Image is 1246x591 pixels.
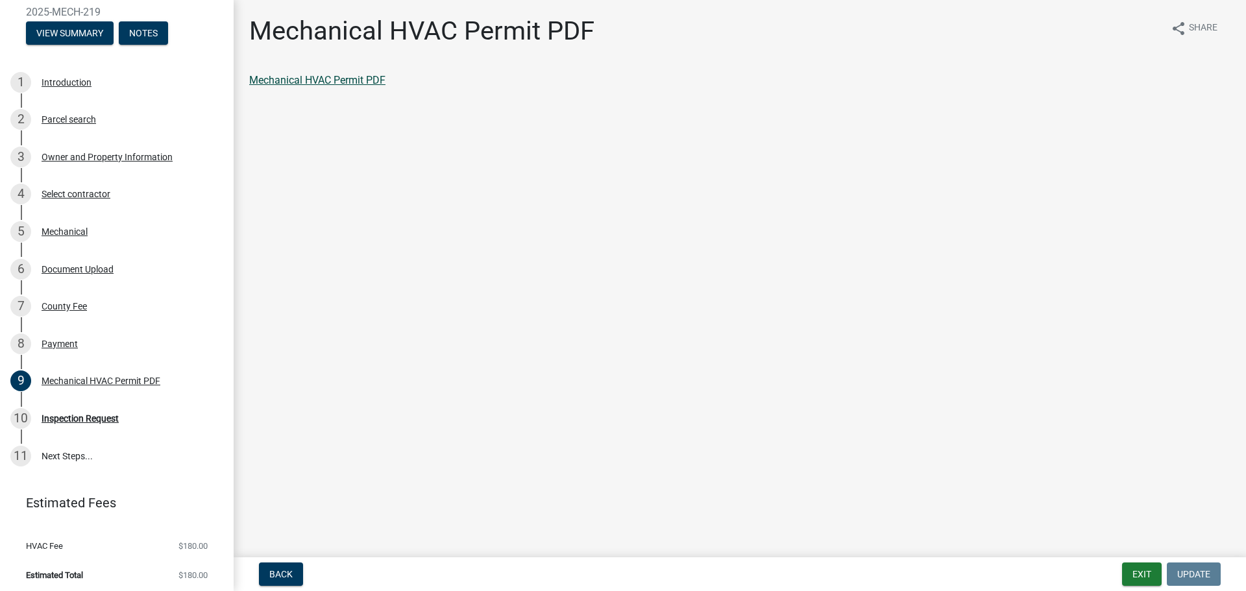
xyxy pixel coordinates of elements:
div: County Fee [42,302,87,311]
div: Mechanical HVAC Permit PDF [42,376,160,385]
div: 9 [10,370,31,391]
span: Update [1177,569,1210,579]
div: Document Upload [42,265,114,274]
wm-modal-confirm: Notes [119,29,168,39]
div: 11 [10,446,31,466]
div: Introduction [42,78,92,87]
a: Estimated Fees [10,490,213,516]
div: 7 [10,296,31,317]
i: share [1171,21,1186,36]
span: $180.00 [178,542,208,550]
wm-modal-confirm: Summary [26,29,114,39]
div: 1 [10,72,31,93]
div: 4 [10,184,31,204]
button: Back [259,562,303,586]
div: Inspection Request [42,414,119,423]
div: Owner and Property Information [42,152,173,162]
span: Back [269,569,293,579]
div: 3 [10,147,31,167]
span: Share [1189,21,1217,36]
div: Payment [42,339,78,348]
div: 6 [10,259,31,280]
a: Mechanical HVAC Permit PDF [249,74,385,86]
button: Update [1167,562,1221,586]
h1: Mechanical HVAC Permit PDF [249,16,594,47]
div: Parcel search [42,115,96,124]
span: HVAC Fee [26,542,63,550]
div: 8 [10,333,31,354]
button: Exit [1122,562,1162,586]
div: 2 [10,109,31,130]
span: Estimated Total [26,571,83,579]
button: shareShare [1160,16,1228,41]
button: Notes [119,21,168,45]
span: 2025-MECH-219 [26,6,208,18]
span: $180.00 [178,571,208,579]
div: Mechanical [42,227,88,236]
div: 5 [10,221,31,242]
div: Select contractor [42,189,110,199]
button: View Summary [26,21,114,45]
div: 10 [10,408,31,429]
